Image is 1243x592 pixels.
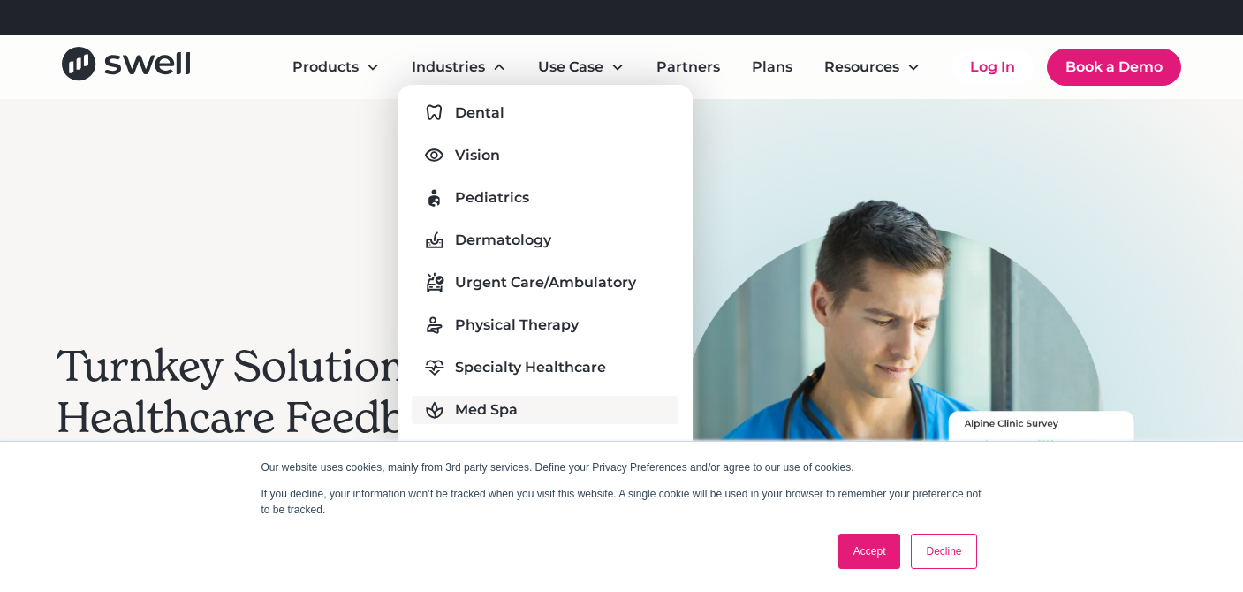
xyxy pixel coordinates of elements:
[292,57,359,78] div: Products
[810,49,935,85] div: Resources
[455,230,551,251] div: Dermatology
[738,49,807,85] a: Plans
[412,269,678,297] a: Urgent Care/Ambulatory
[455,315,579,336] div: Physical Therapy
[261,459,982,475] p: Our website uses cookies, mainly from 3rd party services. Define your Privacy Preferences and/or ...
[412,99,678,127] a: Dental
[412,226,678,254] a: Dermatology
[455,102,504,124] div: Dental
[455,145,500,166] div: Vision
[62,47,190,87] a: home
[538,57,603,78] div: Use Case
[642,49,734,85] a: Partners
[412,311,678,339] a: Physical Therapy
[838,534,901,569] a: Accept
[412,184,678,212] a: Pediatrics
[455,399,518,421] div: Med Spa
[398,85,693,523] nav: Industries
[824,57,899,78] div: Resources
[911,534,976,569] a: Decline
[1047,49,1181,86] a: Book a Demo
[455,272,636,293] div: Urgent Care/Ambulatory
[261,486,982,518] p: If you decline, your information won’t be tracked when you visit this website. A single cookie wi...
[398,49,520,85] div: Industries
[412,396,678,424] a: Med Spa
[412,141,678,170] a: Vision
[932,401,1243,592] iframe: Chat Widget
[57,341,534,443] h2: Turnkey Solutions for Healthcare Feedback
[524,49,639,85] div: Use Case
[412,438,678,467] a: Plastic Surgery
[278,49,394,85] div: Products
[455,357,606,378] div: Specialty Healthcare
[412,57,485,78] div: Industries
[952,49,1033,85] a: Log In
[412,353,678,382] a: Specialty Healthcare
[455,187,529,209] div: Pediatrics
